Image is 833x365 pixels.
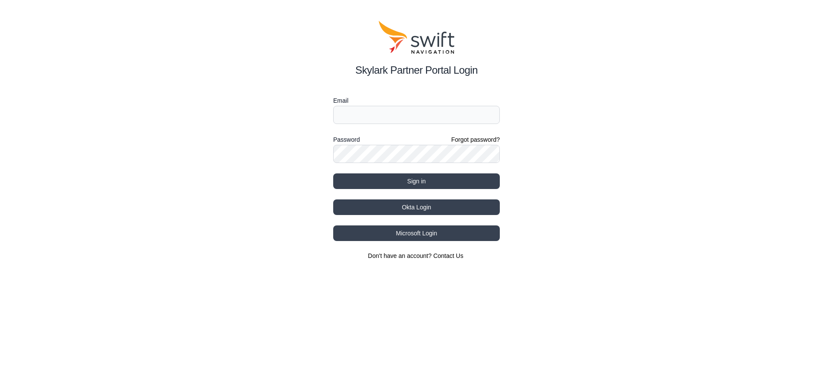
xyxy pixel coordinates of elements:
[333,62,500,78] h2: Skylark Partner Portal Login
[333,173,500,189] button: Sign in
[333,134,360,145] label: Password
[333,225,500,241] button: Microsoft Login
[333,95,500,106] label: Email
[433,252,463,259] a: Contact Us
[333,251,500,260] section: Don't have an account?
[451,135,500,144] a: Forgot password?
[333,199,500,215] button: Okta Login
